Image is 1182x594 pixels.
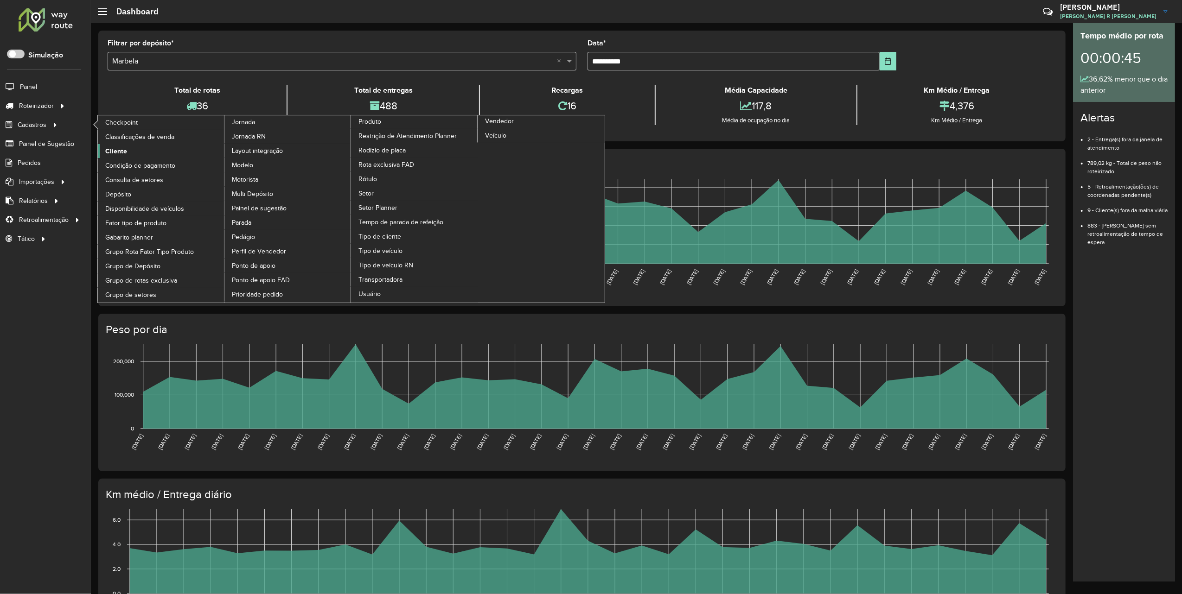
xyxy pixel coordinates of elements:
div: 16 [482,96,652,116]
a: Cliente [98,144,225,158]
div: Tempo médio por rota [1080,30,1168,42]
div: 36,62% menor que o dia anterior [1080,74,1168,96]
text: [DATE] [635,433,649,451]
span: Ponto de apoio [232,261,275,271]
span: Layout integração [232,146,283,156]
span: Setor Planner [358,203,397,213]
div: Km Médio / Entrega [860,116,1054,125]
span: Ponto de apoio FAD [232,275,290,285]
a: Perfil de Vendedor [224,244,351,258]
text: [DATE] [712,268,726,286]
a: Modelo [224,158,351,172]
span: [PERSON_NAME] R [PERSON_NAME] [1060,12,1156,20]
a: Checkpoint [98,115,225,129]
a: Usuário [351,287,478,301]
a: Tipo de cliente [351,229,478,243]
a: Parada [224,215,351,229]
text: [DATE] [157,433,170,451]
a: Jornada [98,115,351,303]
a: Disponibilidade de veículos [98,202,225,215]
span: Classificações de venda [105,132,174,142]
text: [DATE] [874,433,888,451]
text: [DATE] [741,433,755,451]
text: 0 [131,425,134,431]
div: Média de ocupação no dia [658,116,854,125]
text: [DATE] [792,268,806,286]
span: Painel de Sugestão [19,139,74,149]
text: [DATE] [422,433,436,451]
text: [DATE] [582,433,595,451]
text: [DATE] [980,268,993,286]
text: [DATE] [900,268,913,286]
span: Retroalimentação [19,215,69,225]
text: [DATE] [529,433,542,451]
text: [DATE] [608,433,622,451]
span: Tipo de veículo RN [358,260,413,270]
a: Veículo [478,128,605,142]
text: [DATE] [343,433,356,451]
a: Tipo de veículo RN [351,258,478,272]
li: 789,02 kg - Total de peso não roteirizado [1087,152,1168,176]
text: [DATE] [715,433,728,451]
a: Vendedor [351,115,605,303]
text: [DATE] [927,433,941,451]
text: [DATE] [926,268,940,286]
text: 100,000 [115,392,134,398]
text: [DATE] [449,433,463,451]
div: Total de entregas [290,85,477,96]
text: 200,000 [113,358,134,364]
span: Painel de sugestão [232,203,287,213]
button: Choose Date [880,52,896,70]
span: Rodízio de placa [358,145,406,155]
span: Grupo de rotas exclusiva [105,276,177,285]
text: [DATE] [980,433,994,451]
span: Pedidos [18,158,41,168]
text: [DATE] [954,433,967,451]
span: Depósito [105,190,131,199]
text: [DATE] [605,268,619,286]
text: [DATE] [688,433,702,451]
a: Pedágio [224,230,351,244]
span: Tático [18,234,35,244]
span: Grupo de Depósito [105,261,160,271]
span: Disponibilidade de veículos [105,204,184,214]
div: Km Médio / Entrega [860,85,1054,96]
a: Condição de pagamento [98,158,225,172]
a: Layout integração [224,144,351,158]
span: Multi Depósito [232,189,273,199]
span: Jornada RN [232,132,266,141]
span: Grupo de setores [105,290,156,300]
a: Setor [351,186,478,200]
span: Tempo de parada de refeição [358,217,443,227]
text: [DATE] [685,268,699,286]
span: Modelo [232,160,253,170]
text: [DATE] [130,433,144,451]
a: Restrição de Atendimento Planner [351,129,478,143]
span: Jornada [232,117,255,127]
text: [DATE] [184,433,197,451]
label: Data [588,38,606,49]
h3: [PERSON_NAME] [1060,3,1156,12]
div: 36 [110,96,284,116]
a: Multi Depósito [224,187,351,201]
a: Painel de sugestão [224,201,351,215]
span: Tipo de cliente [358,232,401,241]
text: [DATE] [290,433,303,451]
span: Restrição de Atendimento Planner [358,131,457,141]
div: 00:00:45 [1080,42,1168,74]
span: Condição de pagamento [105,161,175,171]
a: Depósito [98,187,225,201]
div: 4,376 [860,96,1054,116]
span: Produto [358,117,381,126]
span: Usuário [358,289,381,299]
text: [DATE] [953,268,967,286]
a: Grupo de rotas exclusiva [98,273,225,287]
text: [DATE] [739,268,753,286]
a: Motorista [224,172,351,186]
span: Grupo Rota Fator Tipo Produto [105,247,194,257]
text: [DATE] [819,268,833,286]
text: [DATE] [873,268,886,286]
span: Rótulo [358,174,377,184]
a: Prioridade pedido [224,287,351,301]
text: [DATE] [1007,433,1020,451]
